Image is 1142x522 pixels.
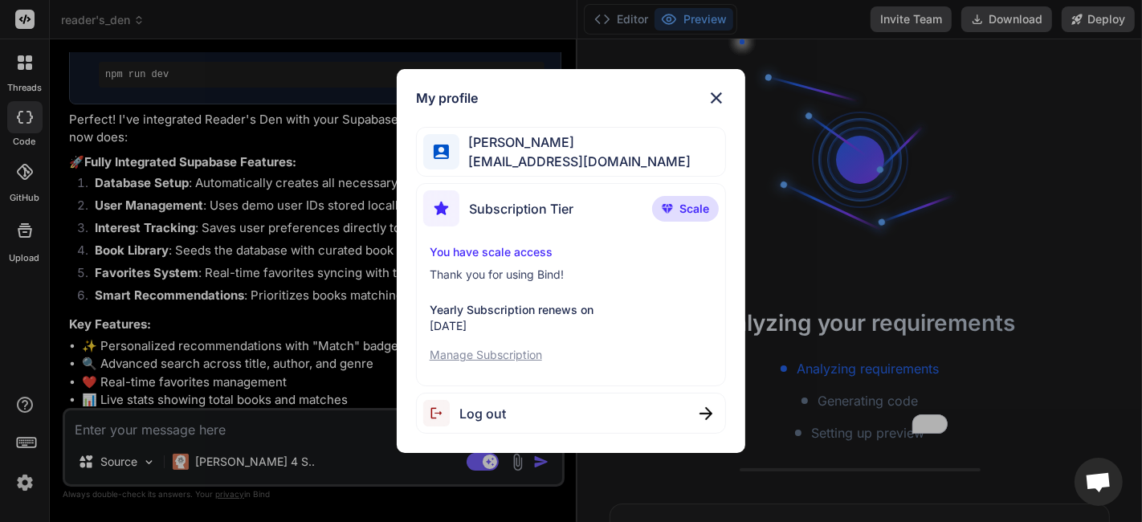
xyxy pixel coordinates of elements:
img: premium [662,204,673,214]
span: Log out [459,404,506,423]
p: [DATE] [430,318,713,334]
p: You have scale access [430,244,713,260]
span: Subscription Tier [469,199,573,218]
img: subscription [423,190,459,226]
p: Yearly Subscription renews on [430,302,713,318]
img: close [699,407,712,420]
p: Manage Subscription [430,347,713,363]
img: logout [423,400,459,426]
p: Thank you for using Bind! [430,267,713,283]
span: [PERSON_NAME] [459,133,691,152]
img: close [707,88,726,108]
h1: My profile [416,88,478,108]
a: Open chat [1075,458,1123,506]
span: Scale [679,201,709,217]
span: [EMAIL_ADDRESS][DOMAIN_NAME] [459,152,691,171]
img: profile [434,145,449,160]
